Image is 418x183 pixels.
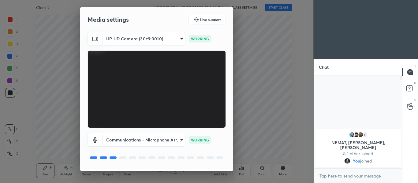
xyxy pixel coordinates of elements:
[103,133,185,147] div: HP HD Camera (30c9:0010)
[360,159,372,163] span: joined
[200,18,221,21] h5: Live support
[344,158,350,164] img: c61daafdcde14636ba7696175d98772d.jpg
[414,98,416,102] p: G
[314,59,334,75] p: Chat
[319,140,397,150] p: NEMAT, [PERSON_NAME], [PERSON_NAME]
[349,132,355,138] img: 2e3b3dd97ac14673b369f2f114b9a403.jpg
[361,132,368,138] div: 1
[319,151,397,156] p: & 1 other joined
[353,159,360,163] span: You
[414,64,416,68] p: T
[414,81,416,85] p: D
[103,32,185,46] div: HP HD Camera (30c9:0010)
[353,132,359,138] img: 2e05e89bb6e74490954acd614d1afc26.jpg
[314,128,402,168] div: grid
[191,36,209,42] p: WORKING
[191,137,209,143] p: WORKING
[88,16,129,24] h2: Media settings
[357,132,363,138] img: 80c33260fa9b42a3bbda0e7af4ad4b81.jpg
